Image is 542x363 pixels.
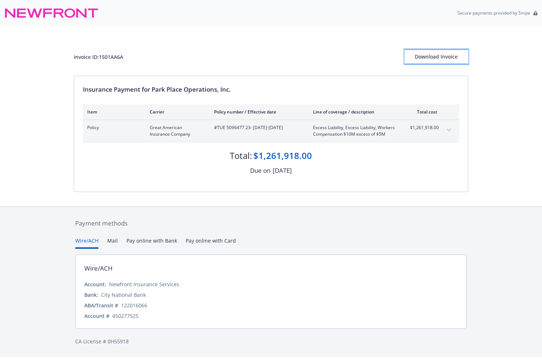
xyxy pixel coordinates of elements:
div: Total cost [410,109,437,115]
div: Due on [250,166,270,175]
div: $1,261,918.00 [254,149,312,162]
button: Pay online with Bank [127,237,177,249]
div: Newfront Insurance Services [109,280,179,288]
span: Excess Liability, Excess Liability, Workers Compensation $10M excess of $5M [313,124,398,137]
div: [DATE] [273,166,292,175]
span: $1,261,918.00 [410,124,437,131]
button: expand content [443,124,455,136]
button: Mail [107,237,118,249]
div: PolicyGreat American Insurance Company#TUE 5096477 23- [DATE]-[DATE]Excess Liability, Excess Liab... [83,120,459,142]
p: Secure payments provided by Stripe [457,10,530,16]
span: Great American Insurance Company [150,124,202,137]
div: Carrier [150,109,202,115]
div: Download Invoice [405,50,468,64]
div: Account # [84,312,109,320]
span: #TUE 5096477 23 - [DATE]-[DATE] [214,124,301,131]
div: 450277525 [112,312,138,320]
div: Item [87,109,138,115]
span: Policy [87,124,138,131]
div: Line of coverage / description [313,109,398,115]
div: Bank: [84,291,98,299]
button: Pay online with Card [186,237,236,249]
div: ABA/Transit # [84,302,118,309]
div: City National Bank [101,291,146,299]
button: Download Invoice [405,49,468,64]
div: Account: [84,280,106,288]
button: Wire/ACH [75,237,99,249]
div: Insurance Payment for Park Place Operations, Inc. [83,85,459,94]
div: Payment methods [75,219,467,228]
div: 122016066 [121,302,147,309]
div: Total: [230,149,252,162]
div: CA License # 0H55918 [75,338,467,345]
div: Policy number / Effective date [214,109,301,115]
div: Invoice ID: 1501AA6A [74,53,123,61]
div: Wire/ACH [84,264,113,273]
